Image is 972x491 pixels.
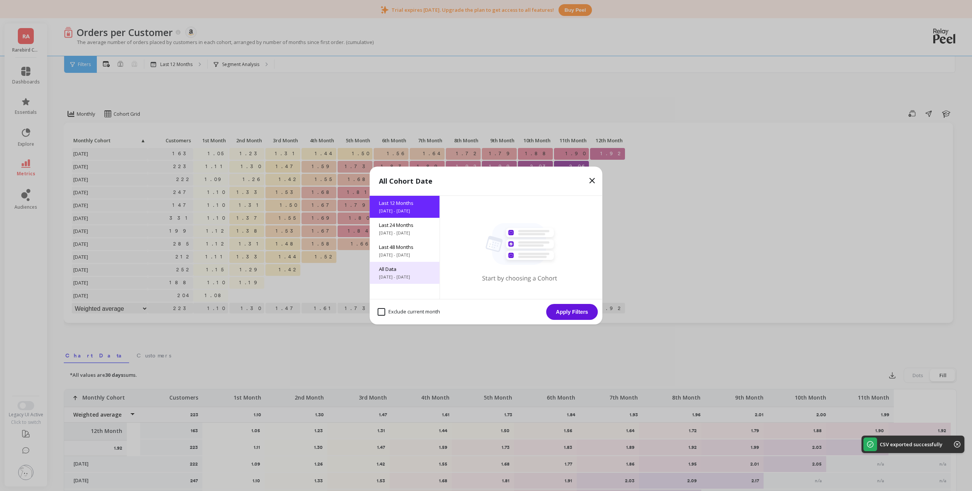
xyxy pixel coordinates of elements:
span: [DATE] - [DATE] [379,208,431,214]
span: [DATE] - [DATE] [379,230,431,236]
span: Last 12 Months [379,200,431,206]
span: All Data [379,266,431,272]
span: Last 48 Months [379,244,431,250]
button: Apply Filters [546,304,598,320]
span: [DATE] - [DATE] [379,274,431,280]
p: CSV exported successfully [880,441,942,448]
span: Last 24 Months [379,222,431,228]
span: Exclude current month [378,308,440,316]
p: All Cohort Date [379,176,432,186]
span: [DATE] - [DATE] [379,252,431,258]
